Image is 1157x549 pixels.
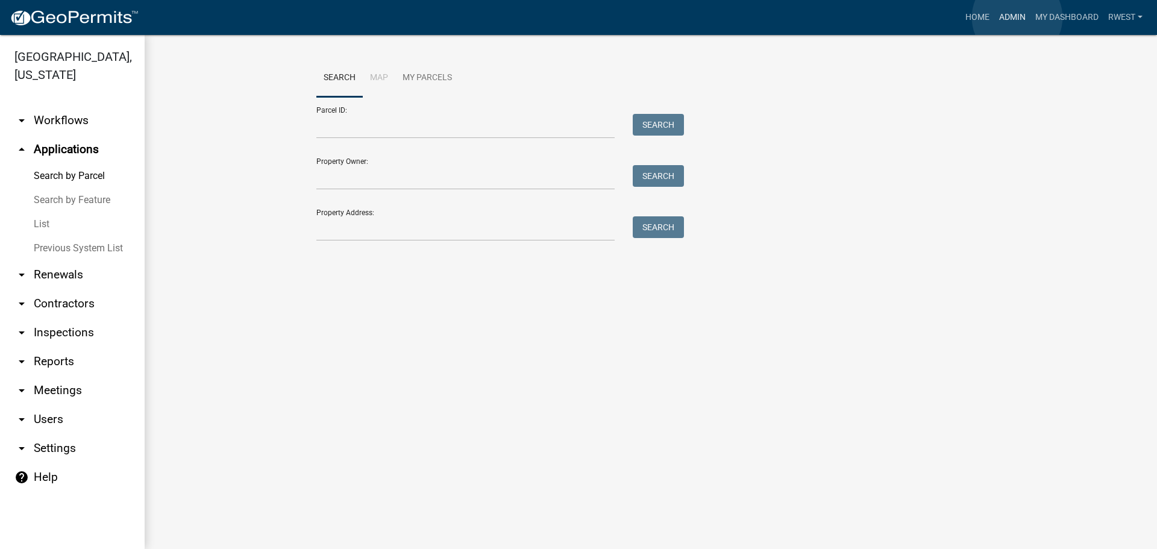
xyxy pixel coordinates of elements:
[14,354,29,369] i: arrow_drop_down
[14,296,29,311] i: arrow_drop_down
[316,59,363,98] a: Search
[14,470,29,485] i: help
[14,383,29,398] i: arrow_drop_down
[1103,6,1147,29] a: rwest
[14,325,29,340] i: arrow_drop_down
[633,114,684,136] button: Search
[961,6,994,29] a: Home
[633,165,684,187] button: Search
[633,216,684,238] button: Search
[14,113,29,128] i: arrow_drop_down
[14,412,29,427] i: arrow_drop_down
[994,6,1030,29] a: Admin
[1030,6,1103,29] a: My Dashboard
[14,268,29,282] i: arrow_drop_down
[14,142,29,157] i: arrow_drop_up
[395,59,459,98] a: My Parcels
[14,441,29,456] i: arrow_drop_down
